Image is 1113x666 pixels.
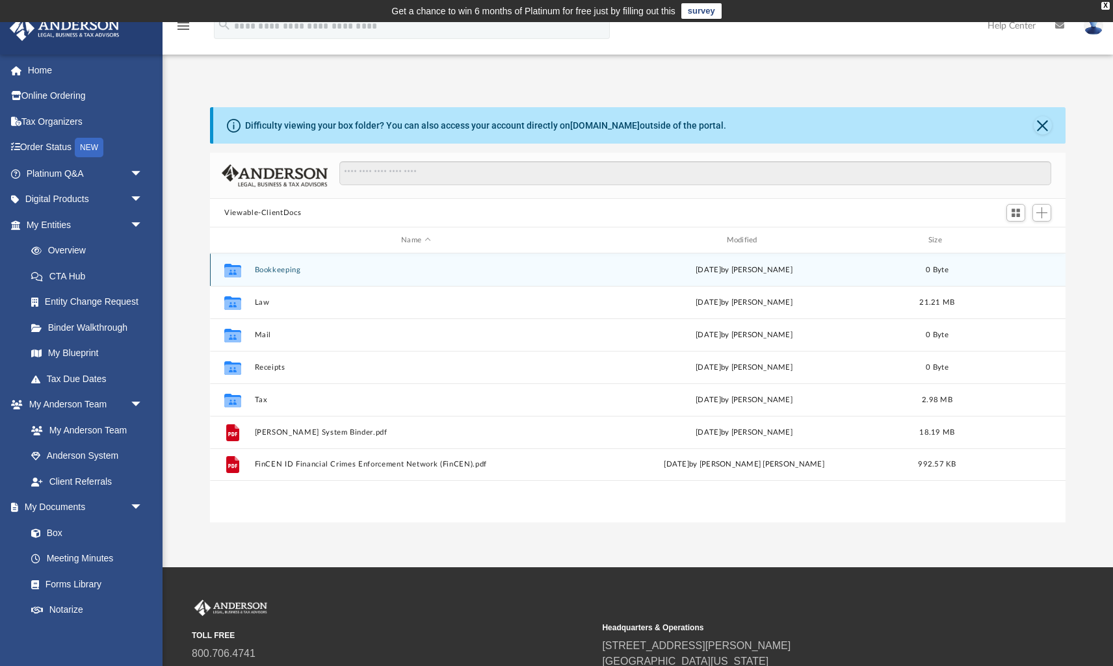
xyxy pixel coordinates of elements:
[192,630,593,641] small: TOLL FREE
[255,396,577,404] button: Tax
[18,263,163,289] a: CTA Hub
[18,597,156,623] a: Notarize
[681,3,722,19] a: survey
[9,83,163,109] a: Online Ordering
[583,297,906,309] div: [DATE] by [PERSON_NAME]
[926,364,949,371] span: 0 Byte
[911,235,963,246] div: Size
[224,207,301,219] button: Viewable-ClientDocs
[216,235,248,246] div: id
[9,109,163,134] a: Tax Organizers
[969,235,1060,246] div: id
[130,392,156,418] span: arrow_drop_down
[18,520,150,546] a: Box
[9,160,163,186] a: Platinum Q&Aarrow_drop_down
[920,299,955,306] span: 21.21 MB
[583,329,906,341] div: [DATE] by [PERSON_NAME]
[926,266,949,274] span: 0 Byte
[602,640,791,651] a: [STREET_ADDRESS][PERSON_NAME]
[18,340,156,366] a: My Blueprint
[18,546,156,572] a: Meeting Minutes
[18,314,163,340] a: Binder Walkthrough
[9,186,163,212] a: Digital Productsarrow_drop_down
[255,363,577,372] button: Receipts
[255,298,577,307] button: Law
[9,494,156,520] a: My Documentsarrow_drop_down
[583,394,906,406] div: [DATE] by [PERSON_NAME]
[18,417,150,443] a: My Anderson Team
[1032,204,1052,222] button: Add
[18,366,163,392] a: Tax Due Dates
[18,443,156,469] a: Anderson System
[18,468,156,494] a: Client Referrals
[176,25,191,34] a: menu
[583,264,906,276] div: [DATE] by [PERSON_NAME]
[583,427,906,439] div: [DATE] by [PERSON_NAME]
[176,18,191,34] i: menu
[1084,16,1103,35] img: User Pic
[602,622,1003,634] small: Headquarters & Operations
[583,235,906,246] div: Modified
[1034,116,1052,134] button: Close
[926,331,949,339] span: 0 Byte
[192,600,270,617] img: Anderson Advisors Platinum Portal
[192,648,255,659] a: 800.706.4741
[6,16,124,41] img: Anderson Advisors Platinum Portal
[9,392,156,418] a: My Anderson Teamarrow_drop_down
[255,460,577,468] button: FinCEN ID Financial Crimes Enforcement Network (FinCEN).pdf
[75,138,103,157] div: NEW
[217,18,231,32] i: search
[130,186,156,213] span: arrow_drop_down
[130,160,156,187] span: arrow_drop_down
[130,494,156,521] span: arrow_drop_down
[9,57,163,83] a: Home
[255,266,577,274] button: Bookkeeping
[18,289,163,315] a: Entity Change Request
[255,428,577,437] button: [PERSON_NAME] System Binder.pdf
[583,459,906,470] div: [DATE] by [PERSON_NAME] [PERSON_NAME]
[391,3,675,19] div: Get a chance to win 6 months of Platinum for free just by filling out this
[583,362,906,374] div: [DATE] by [PERSON_NAME]
[210,253,1066,523] div: grid
[339,161,1051,186] input: Search files and folders
[9,212,163,238] a: My Entitiesarrow_drop_down
[1101,2,1110,10] div: close
[918,461,956,468] span: 992.57 KB
[9,134,163,161] a: Order StatusNEW
[570,120,640,131] a: [DOMAIN_NAME]
[922,396,952,403] span: 2.98 MB
[245,119,726,133] div: Difficulty viewing your box folder? You can also access your account directly on outside of the p...
[254,235,577,246] div: Name
[255,331,577,339] button: Mail
[1006,204,1026,222] button: Switch to Grid View
[18,238,163,264] a: Overview
[920,429,955,436] span: 18.19 MB
[18,571,150,597] a: Forms Library
[130,212,156,238] span: arrow_drop_down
